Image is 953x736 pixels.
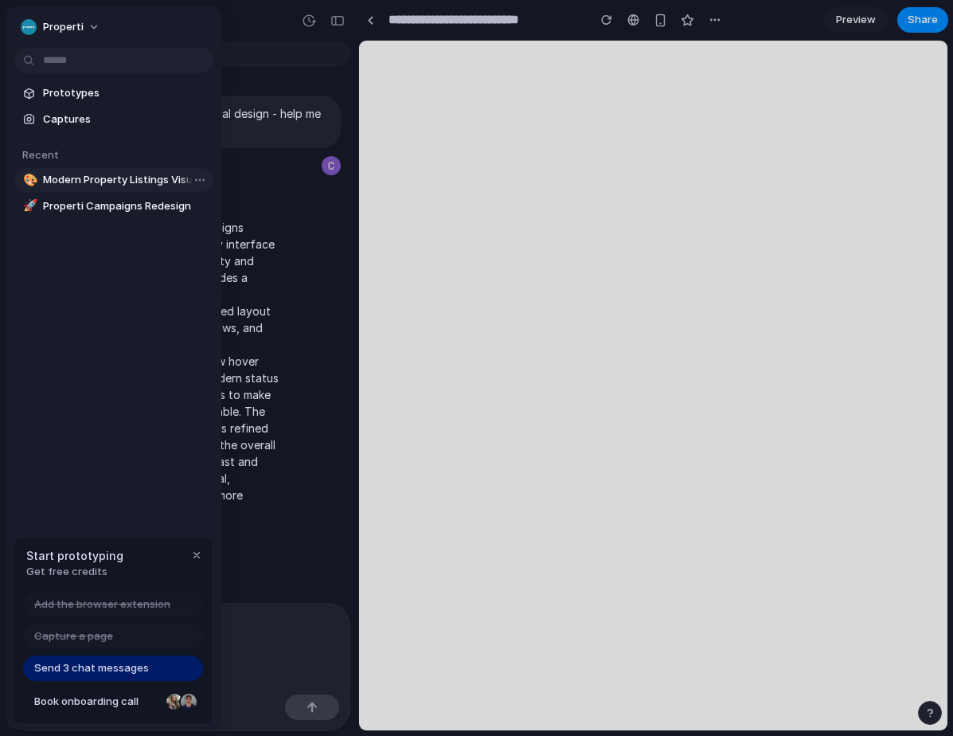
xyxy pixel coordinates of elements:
span: Modern Property Listings Visual Refresh [43,172,207,188]
span: Properti [43,19,84,35]
button: Properti [14,14,108,40]
span: Properti Campaigns Redesign [43,198,207,214]
div: Nicole Kubica [165,692,184,711]
span: Capture a page [34,628,113,644]
button: 🚀 [21,198,37,214]
a: 🚀Properti Campaigns Redesign [14,194,213,218]
button: 🎨 [21,172,37,188]
a: 🎨Modern Property Listings Visual Refresh [14,168,213,192]
span: Start prototyping [26,547,123,564]
a: Book onboarding call [23,689,203,714]
a: Prototypes [14,81,213,105]
span: Get free credits [26,564,123,580]
span: Add the browser extension [34,597,170,613]
span: Send 3 chat messages [34,660,149,676]
div: 🎨 [23,171,34,190]
div: Christian Iacullo [179,692,198,711]
a: Captures [14,108,213,131]
span: Recent [22,148,59,161]
div: 🚀 [23,197,34,215]
span: Book onboarding call [34,694,160,710]
span: Prototypes [43,85,207,101]
span: Captures [43,112,207,127]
